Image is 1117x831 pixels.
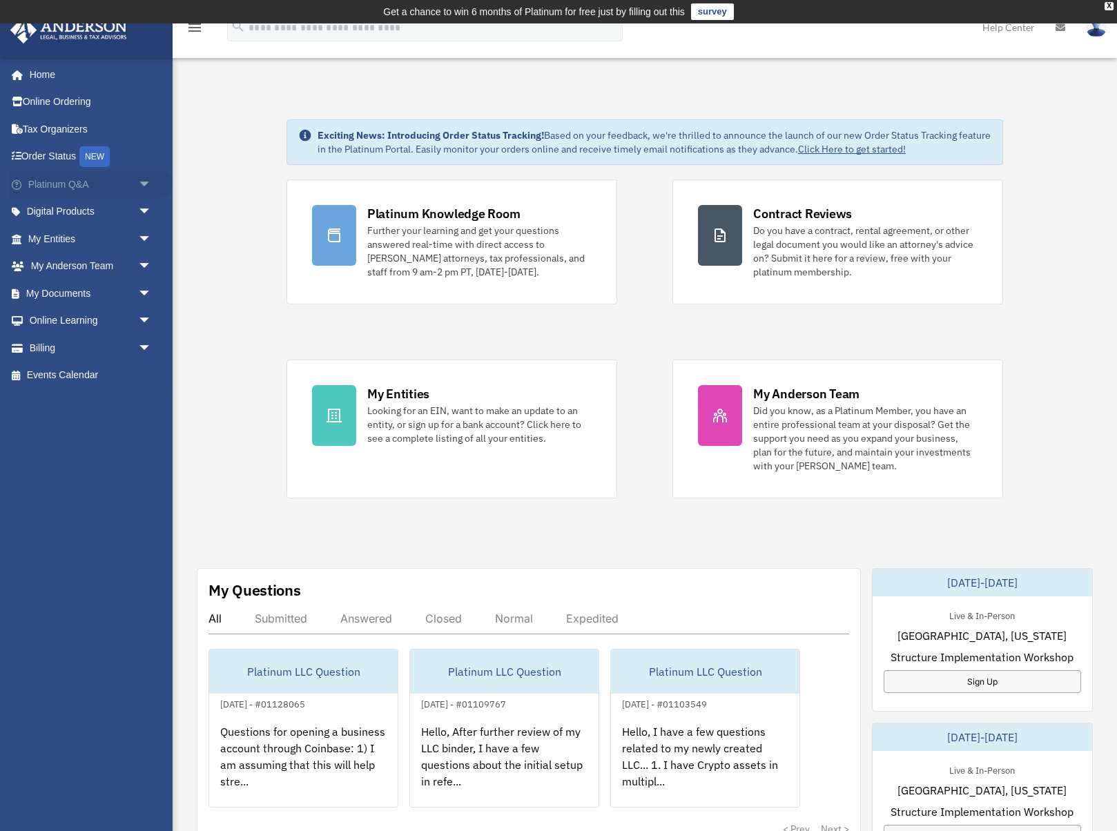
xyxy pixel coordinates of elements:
div: Platinum Knowledge Room [367,205,521,222]
div: Do you have a contract, rental agreement, or other legal document you would like an attorney's ad... [753,224,978,279]
span: Structure Implementation Workshop [891,803,1074,820]
span: arrow_drop_down [138,307,166,335]
a: Click Here to get started! [798,143,906,155]
div: Further your learning and get your questions answered real-time with direct access to [PERSON_NAM... [367,224,592,279]
a: Billingarrow_drop_down [10,334,173,362]
img: Anderson Advisors Platinum Portal [6,17,131,43]
div: My Questions [208,580,301,600]
div: Normal [495,612,533,625]
a: Platinum LLC Question[DATE] - #01128065Questions for opening a business account through Coinbase:... [208,649,398,808]
span: arrow_drop_down [138,170,166,199]
div: Based on your feedback, we're thrilled to announce the launch of our new Order Status Tracking fe... [318,128,991,156]
div: [DATE]-[DATE] [873,723,1093,751]
div: Platinum LLC Question [611,649,799,694]
a: Platinum Q&Aarrow_drop_down [10,170,173,198]
a: My Anderson Teamarrow_drop_down [10,253,173,280]
a: My Entities Looking for an EIN, want to make an update to an entity, or sign up for a bank accoun... [286,360,617,498]
div: [DATE] - #01109767 [410,696,517,710]
div: [DATE] - #01103549 [611,696,718,710]
div: Did you know, as a Platinum Member, you have an entire professional team at your disposal? Get th... [753,404,978,473]
a: Platinum LLC Question[DATE] - #01103549Hello, I have a few questions related to my newly created ... [610,649,800,808]
a: My Anderson Team Did you know, as a Platinum Member, you have an entire professional team at your... [672,360,1003,498]
div: Submitted [255,612,307,625]
a: My Entitiesarrow_drop_down [10,225,173,253]
span: [GEOGRAPHIC_DATA], [US_STATE] [897,627,1067,644]
div: Questions for opening a business account through Coinbase: 1) I am assuming that this will help s... [209,712,398,820]
div: My Anderson Team [753,385,859,402]
div: Closed [425,612,462,625]
span: arrow_drop_down [138,225,166,253]
div: Contract Reviews [753,205,852,222]
div: close [1105,2,1114,10]
img: User Pic [1086,17,1107,37]
div: Answered [340,612,392,625]
div: NEW [79,146,110,167]
div: [DATE] - #01128065 [209,696,316,710]
a: survey [691,3,734,20]
span: [GEOGRAPHIC_DATA], [US_STATE] [897,782,1067,799]
a: Contract Reviews Do you have a contract, rental agreement, or other legal document you would like... [672,179,1003,304]
div: Platinum LLC Question [410,649,599,694]
span: arrow_drop_down [138,334,166,362]
a: Events Calendar [10,362,173,389]
div: Expedited [566,612,619,625]
i: search [231,19,246,34]
a: menu [186,24,203,36]
span: Structure Implementation Workshop [891,649,1074,665]
a: Platinum Knowledge Room Further your learning and get your questions answered real-time with dire... [286,179,617,304]
a: Online Ordering [10,88,173,116]
a: Tax Organizers [10,115,173,143]
a: Platinum LLC Question[DATE] - #01109767Hello, After further review of my LLC binder, I have a few... [409,649,599,808]
span: arrow_drop_down [138,280,166,308]
div: All [208,612,222,625]
div: [DATE]-[DATE] [873,569,1093,596]
div: Live & In-Person [938,762,1026,776]
span: arrow_drop_down [138,198,166,226]
div: Get a chance to win 6 months of Platinum for free just by filling out this [383,3,685,20]
div: Looking for an EIN, want to make an update to an entity, or sign up for a bank account? Click her... [367,404,592,445]
div: My Entities [367,385,429,402]
div: Hello, I have a few questions related to my newly created LLC... 1. I have Crypto assets in multi... [611,712,799,820]
a: Order StatusNEW [10,143,173,171]
strong: Exciting News: Introducing Order Status Tracking! [318,129,544,141]
a: Sign Up [884,670,1082,693]
a: Online Learningarrow_drop_down [10,307,173,335]
div: Platinum LLC Question [209,649,398,694]
div: Live & In-Person [938,607,1026,622]
a: My Documentsarrow_drop_down [10,280,173,307]
i: menu [186,19,203,36]
a: Digital Productsarrow_drop_down [10,198,173,226]
span: arrow_drop_down [138,253,166,281]
a: Home [10,61,166,88]
div: Hello, After further review of my LLC binder, I have a few questions about the initial setup in r... [410,712,599,820]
